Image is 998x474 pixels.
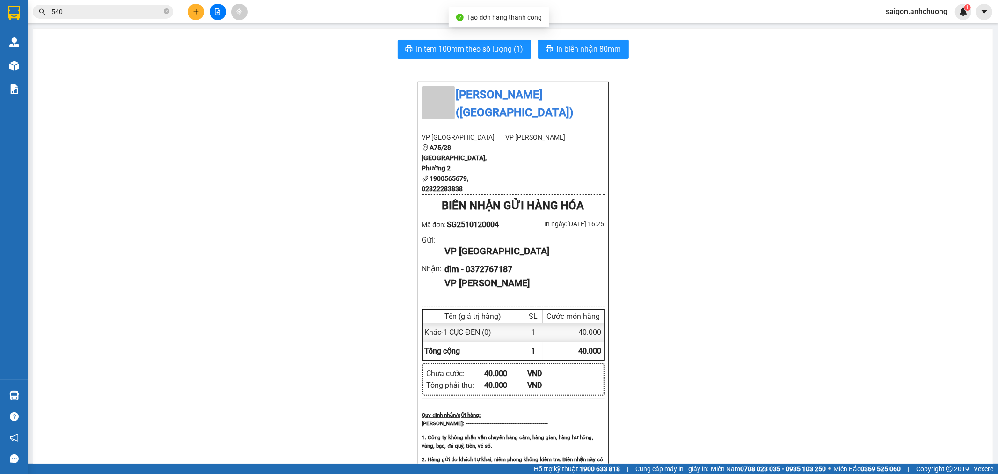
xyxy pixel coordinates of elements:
span: Khác - 1 CỤC ĐEN (0) [425,328,492,337]
div: 40.000 [484,368,528,379]
span: ⚪️ [828,467,831,471]
span: environment [422,144,429,151]
img: logo-vxr [8,6,20,20]
img: icon-new-feature [959,7,968,16]
span: phone [422,175,429,182]
span: copyright [946,466,953,472]
span: | [627,464,628,474]
li: [PERSON_NAME] ([GEOGRAPHIC_DATA]) [422,86,605,121]
div: BIÊN NHẬN GỬI HÀNG HÓA [422,197,605,215]
div: 40.000 [543,323,604,341]
span: In tem 100mm theo số lượng (1) [416,43,524,55]
button: plus [188,4,204,20]
li: VP [PERSON_NAME] [65,66,124,76]
span: question-circle [10,412,19,421]
strong: 0708 023 035 - 0935 103 250 [740,465,826,473]
button: caret-down [976,4,992,20]
span: plus [193,8,199,15]
span: close-circle [164,7,169,16]
button: printerIn biên nhận 80mm [538,40,629,59]
span: printer [546,45,553,54]
div: Chưa cước : [427,368,484,379]
input: Tìm tên, số ĐT hoặc mã đơn [51,7,162,17]
div: Nhận : [422,263,445,274]
span: caret-down [980,7,989,16]
div: Tên (giá trị hàng) [425,312,522,321]
li: VP [GEOGRAPHIC_DATA] [5,66,65,97]
span: Tạo đơn hàng thành công [467,14,542,21]
div: SL [527,312,540,321]
span: close-circle [164,8,169,14]
span: SG2510120004 [447,220,499,229]
span: file-add [214,8,221,15]
strong: 1900 633 818 [580,465,620,473]
li: [PERSON_NAME] ([GEOGRAPHIC_DATA]) [5,5,136,55]
span: 40.000 [579,347,602,355]
button: printerIn tem 100mm theo số lượng (1) [398,40,531,59]
img: warehouse-icon [9,37,19,47]
span: notification [10,433,19,442]
div: VP [PERSON_NAME] [444,276,597,290]
img: warehouse-icon [9,61,19,71]
button: aim [231,4,248,20]
span: In biên nhận 80mm [557,43,621,55]
b: A75/28 [GEOGRAPHIC_DATA], Phường 2 [422,144,487,172]
div: Gửi : [422,234,445,246]
div: dĩm - 0372767187 [444,263,597,276]
div: Mã đơn: [422,219,513,230]
strong: 1. Công ty không nhận vận chuyển hàng cấm, hàng gian, hàng hư hỏng, vàng, bạc, đá quý, tiền, vé số. [422,434,594,449]
div: Tổng phải thu : [427,379,484,391]
div: VND [527,368,571,379]
img: solution-icon [9,84,19,94]
span: saigon.anhchuong [878,6,955,17]
div: 40.000 [484,379,528,391]
span: search [39,8,45,15]
span: printer [405,45,413,54]
span: check-circle [456,14,464,21]
span: message [10,454,19,463]
span: Miền Nam [711,464,826,474]
img: warehouse-icon [9,391,19,400]
strong: [PERSON_NAME]: -------------------------------------------- [422,420,548,427]
div: In ngày: [DATE] 16:25 [513,219,605,229]
sup: 1 [964,4,971,11]
div: VP [GEOGRAPHIC_DATA] [444,244,597,259]
span: 1 [966,4,969,11]
span: aim [236,8,242,15]
div: VND [527,379,571,391]
button: file-add [210,4,226,20]
li: VP [GEOGRAPHIC_DATA] [422,132,506,142]
span: 1 [532,347,536,355]
span: Tổng cộng [425,347,460,355]
div: Quy định nhận/gửi hàng : [422,411,605,419]
span: Cung cấp máy in - giấy in: [635,464,708,474]
span: Miền Bắc [833,464,901,474]
strong: 0369 525 060 [860,465,901,473]
span: Hỗ trợ kỹ thuật: [534,464,620,474]
span: | [908,464,909,474]
strong: 2. Hàng gửi do khách tự khai, niêm phong không kiểm tra. Biên nhận này có giá trị trong vòng 2 ngày. [422,456,604,471]
div: Cước món hàng [546,312,602,321]
li: VP [PERSON_NAME] [505,132,589,142]
b: 1900565679, 02822283838 [422,175,469,193]
div: 1 [524,323,543,341]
